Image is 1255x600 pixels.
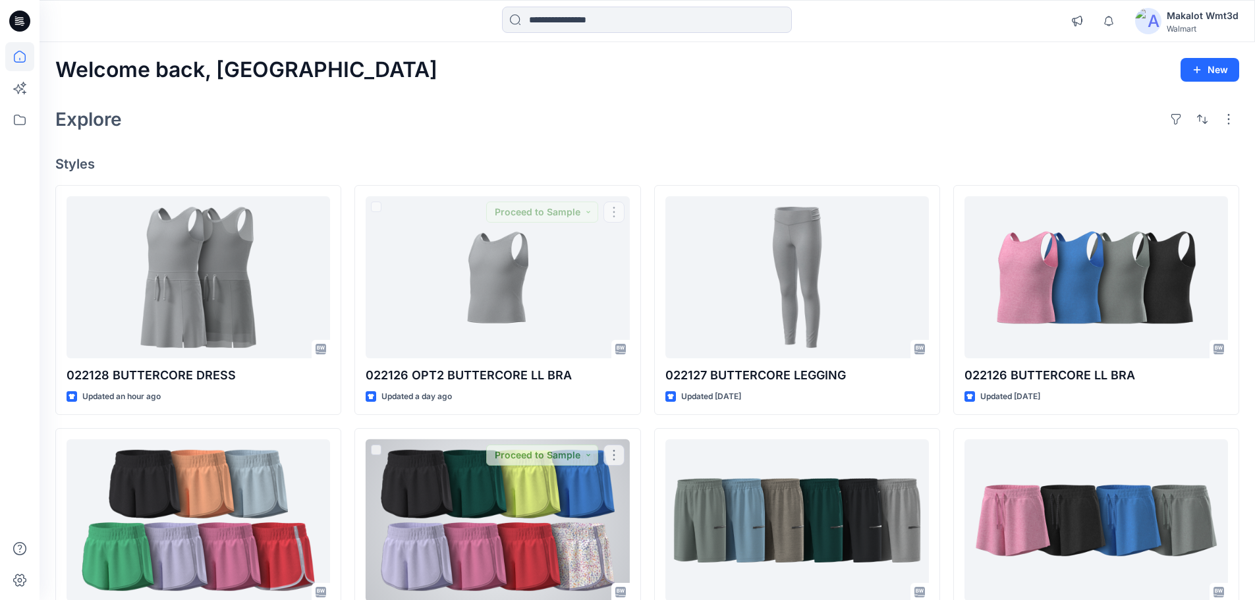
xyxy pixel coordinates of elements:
h4: Styles [55,156,1239,172]
p: Updated a day ago [381,390,452,404]
a: 022128 BUTTERCORE DRESS [67,196,330,359]
p: Updated [DATE] [681,390,741,404]
p: 022127 BUTTERCORE LEGGING [665,366,929,385]
a: 022126 BUTTERCORE LL BRA [964,196,1228,359]
p: 022126 BUTTERCORE LL BRA [964,366,1228,385]
h2: Explore [55,109,122,130]
p: 022126 OPT2 BUTTERCORE LL BRA [366,366,629,385]
a: 022126 OPT2 BUTTERCORE LL BRA [366,196,629,359]
p: Updated [DATE] [980,390,1040,404]
div: Walmart [1167,24,1239,34]
p: Updated an hour ago [82,390,161,404]
a: 022127 BUTTERCORE LEGGING [665,196,929,359]
div: Makalot Wmt3d [1167,8,1239,24]
h2: Welcome back, [GEOGRAPHIC_DATA] [55,58,437,82]
button: New [1181,58,1239,82]
img: avatar [1135,8,1161,34]
p: 022128 BUTTERCORE DRESS [67,366,330,385]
